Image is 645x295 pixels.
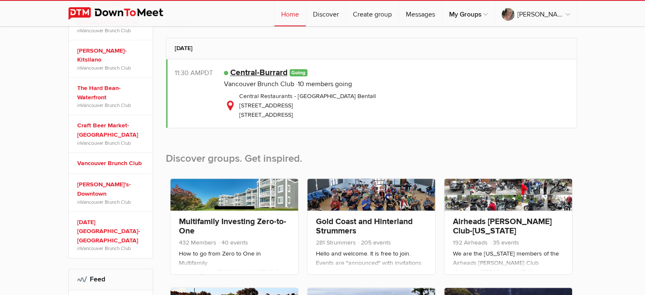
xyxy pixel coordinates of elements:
[224,80,294,88] a: Vancouver Brunch Club
[453,239,488,246] span: 192 Airheads
[81,102,131,108] a: Vancouver Brunch Club
[77,65,147,71] span: in
[81,245,131,251] a: Vancouver Brunch Club
[316,216,413,236] a: Gold Coast and Hinterland Strummers
[224,92,568,119] div: Central Restaurants - [GEOGRAPHIC_DATA] Bentall [STREET_ADDRESS] [STREET_ADDRESS]
[346,1,399,26] a: Create group
[489,239,519,246] span: 35 events
[306,1,346,26] a: Discover
[201,69,213,77] span: America/Vancouver
[399,1,442,26] a: Messages
[77,46,147,65] a: [PERSON_NAME]-Kitsilano
[175,38,568,59] h2: [DATE]
[77,121,147,139] a: Craft Beer Market-[GEOGRAPHIC_DATA]
[230,67,288,78] a: Central-Burrard
[453,216,552,236] a: Airheads [PERSON_NAME] Club-[US_STATE]
[296,80,352,88] span: 10 members going
[77,199,147,205] span: in
[77,102,147,109] span: in
[290,69,308,76] span: Going
[77,84,147,102] a: The Hard Bean-Waterfront
[453,249,564,292] p: We are the [US_STATE] members of the Airheads [PERSON_NAME] Club (Airheads [PERSON_NAME] Club - C...
[175,68,224,78] div: 11:30 AM
[77,245,147,252] span: in
[166,16,577,38] h2: Events
[81,65,131,71] a: Vancouver Brunch Club
[357,239,391,246] span: 205 events
[501,27,576,28] a: My Profile
[495,1,577,26] a: [PERSON_NAME]
[77,159,147,168] a: Vancouver Brunch Club
[316,249,427,292] p: Hello and welcome. It is free to join. Events are "announced" with invitations sent out to member...
[77,27,147,34] span: in
[77,180,147,198] a: [PERSON_NAME]'s-Downtown
[77,269,144,289] h2: Feed
[179,239,216,246] span: 432 Members
[77,140,147,146] span: in
[442,1,494,26] a: My Groups
[274,1,306,26] a: Home
[316,239,356,246] span: 281 Strummers
[166,138,577,174] h2: Discover groups. Get inspired.
[81,28,131,34] a: Vancouver Brunch Club
[81,199,131,205] a: Vancouver Brunch Club
[179,216,286,236] a: Multifamily Investing Zero-to-One
[218,239,248,246] span: 40 events
[68,7,176,20] img: DownToMeet
[77,218,147,245] a: [DATE][GEOGRAPHIC_DATA]-[GEOGRAPHIC_DATA]
[179,249,290,292] p: How to go from Zero to One in Multifamily Investinghttp://[DOMAIN_NAME][URL] Multifamily investin...
[81,140,131,146] a: Vancouver Brunch Club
